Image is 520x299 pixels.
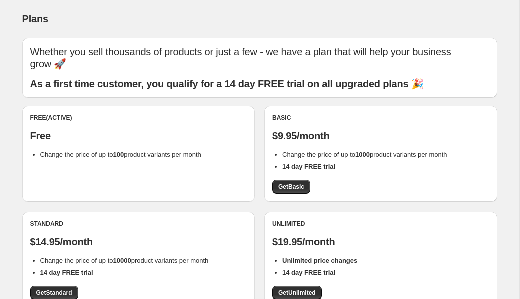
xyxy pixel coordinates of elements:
b: 14 day FREE trial [282,269,335,276]
p: $19.95/month [272,236,489,248]
b: 14 day FREE trial [282,163,335,170]
div: Basic [272,114,489,122]
b: Unlimited price changes [282,257,357,264]
b: 14 day FREE trial [40,269,93,276]
span: Change the price of up to product variants per month [282,151,447,158]
p: $14.95/month [30,236,247,248]
b: 10000 [113,257,131,264]
span: Get Standard [36,289,72,297]
span: Change the price of up to product variants per month [40,151,201,158]
b: 1000 [355,151,370,158]
b: As a first time customer, you qualify for a 14 day FREE trial on all upgraded plans 🎉 [30,78,424,89]
p: Whether you sell thousands of products or just a few - we have a plan that will help your busines... [30,46,489,70]
span: Get Unlimited [278,289,316,297]
span: Get Basic [278,183,304,191]
div: Unlimited [272,220,489,228]
b: 100 [113,151,124,158]
p: Free [30,130,247,142]
div: Free (Active) [30,114,247,122]
p: $9.95/month [272,130,489,142]
span: Plans [22,13,48,24]
span: Change the price of up to product variants per month [40,257,209,264]
a: GetBasic [272,180,310,194]
div: Standard [30,220,247,228]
